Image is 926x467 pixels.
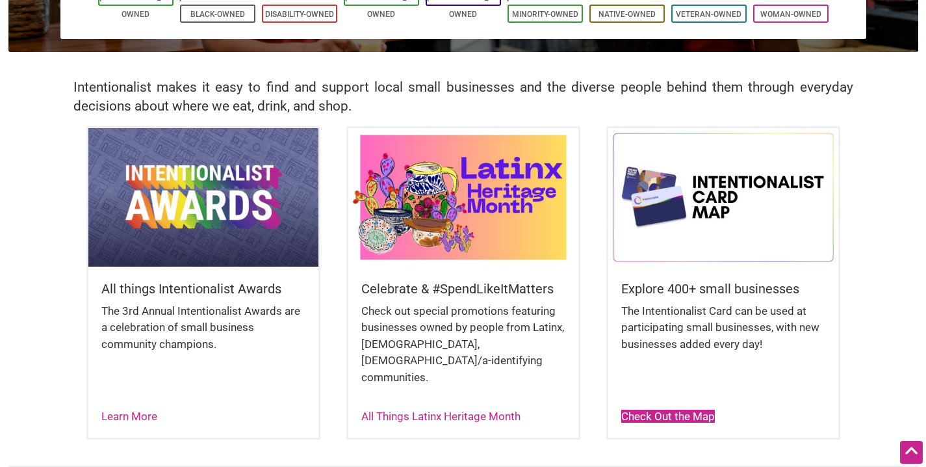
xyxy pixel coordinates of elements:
[676,10,741,19] a: Veteran-Owned
[900,441,923,464] div: Scroll Back to Top
[88,128,318,266] img: Intentionalist Awards
[101,410,157,423] a: Learn More
[621,410,715,423] a: Check Out the Map
[621,280,825,298] h5: Explore 400+ small businesses
[760,10,821,19] a: Woman-Owned
[73,78,853,116] h2: Intentionalist makes it easy to find and support local small businesses and the diverse people be...
[361,410,521,423] a: All Things Latinx Heritage Month
[361,303,565,399] div: Check out special promotions featuring businesses owned by people from Latinx, [DEMOGRAPHIC_DATA]...
[361,280,565,298] h5: Celebrate & #SpendLikeItMatters
[265,10,334,19] a: Disability-Owned
[598,10,656,19] a: Native-Owned
[348,128,578,266] img: Latinx / Hispanic Heritage Month
[101,303,305,366] div: The 3rd Annual Intentionalist Awards are a celebration of small business community champions.
[608,128,838,266] img: Intentionalist Card Map
[621,303,825,366] div: The Intentionalist Card can be used at participating small businesses, with new businesses added ...
[512,10,578,19] a: Minority-Owned
[190,10,245,19] a: Black-Owned
[101,280,305,298] h5: All things Intentionalist Awards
